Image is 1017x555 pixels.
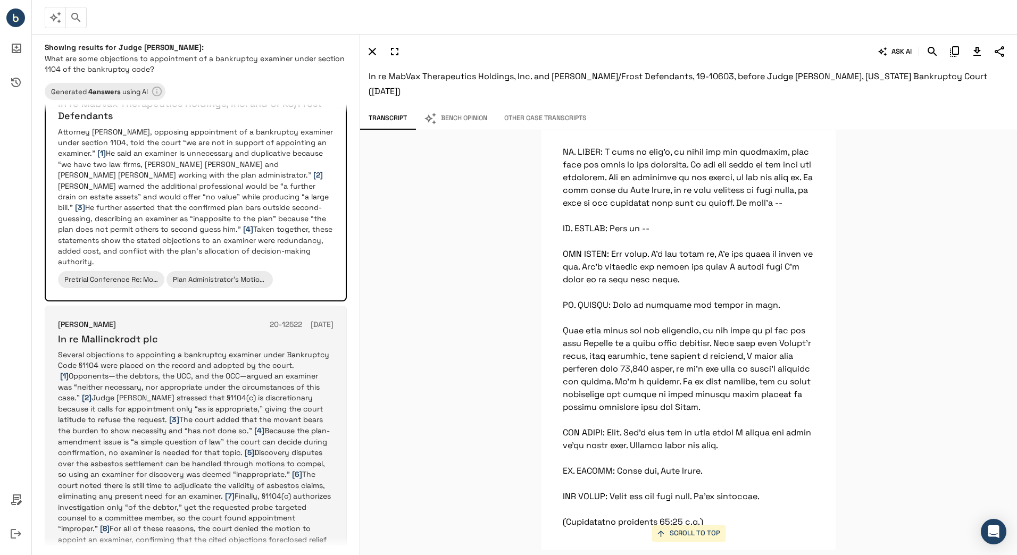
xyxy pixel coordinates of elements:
button: Copy Citation [946,43,964,61]
span: Generated using AI [45,87,154,96]
h6: 20-12522 [270,319,302,331]
button: Search [923,43,941,61]
h6: Showing results for Judge [PERSON_NAME]: [45,43,347,52]
span: [6] [292,469,302,479]
div: Pretrial Conference Re: Motion To Remove Plan Administrator [58,271,164,288]
span: Plan Administrator's Motion To Enforce Plan [166,275,273,284]
div: Open Intercom Messenger [981,519,1006,544]
span: [7] [225,491,235,501]
span: [4] [254,426,264,435]
div: Learn more about your results [45,83,165,100]
button: Other Case Transcripts [496,107,595,130]
span: [1] [97,148,106,158]
span: [2] [82,393,91,402]
span: In re MabVax Therapeutics Holdings, Inc. and [PERSON_NAME]/Frost Defendants, 19-10603, before Jud... [369,71,987,97]
button: Bench Opinion [415,107,496,130]
span: [8] [100,524,110,533]
h6: In re Mallinckrodt plc [58,333,334,345]
button: Transcript [360,107,415,130]
span: [3] [75,203,85,212]
p: What are some objections to appointment of a bankruptcy examiner under section 1104 of the bankru... [45,53,347,74]
button: Share Transcript [990,43,1008,61]
h6: In re MabVax Therapeutics Holdings, Inc. and OPKO/Frost Defendants [58,97,334,122]
p: Attorney [PERSON_NAME], opposing appointment of a bankruptcy examiner under section 1104, told th... [58,127,334,267]
button: Download Transcript [968,43,986,61]
div: Plan Administrator's Motion To Enforce Plan [166,271,273,288]
span: [5] [245,448,254,457]
span: [1] [60,371,69,381]
span: Pretrial Conference Re: Motion To Remove Plan Administrator [58,275,164,284]
b: 4 answer s [88,87,121,96]
button: ASK AI [876,43,914,61]
button: SCROLL TO TOP [652,525,726,542]
h6: [DATE] [311,319,334,331]
span: [4] [243,224,253,234]
h6: [PERSON_NAME] [58,319,116,331]
span: [3] [169,415,179,424]
span: [2] [313,170,323,180]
